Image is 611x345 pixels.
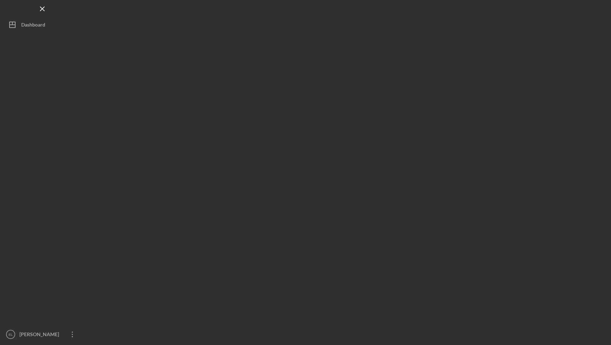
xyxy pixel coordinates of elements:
[18,327,64,343] div: [PERSON_NAME]
[21,18,45,34] div: Dashboard
[4,327,81,341] button: EL[PERSON_NAME]
[8,333,13,337] text: EL
[4,18,81,32] button: Dashboard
